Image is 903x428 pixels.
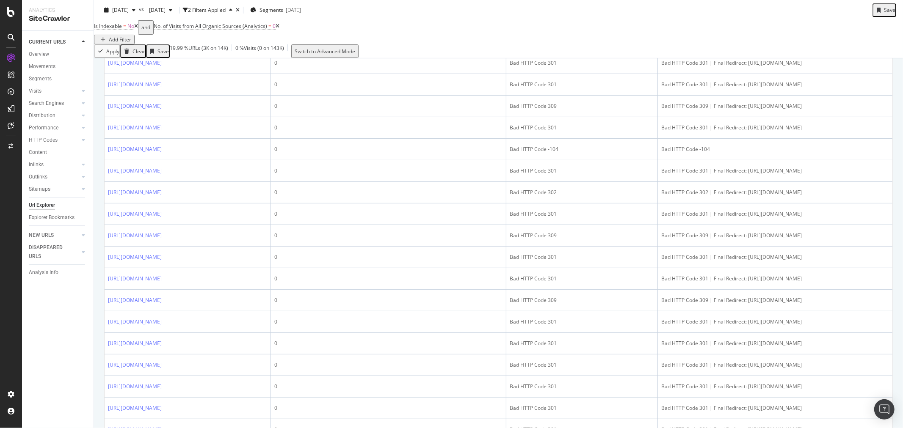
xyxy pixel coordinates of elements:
a: [URL][DOMAIN_NAME] [108,361,162,369]
a: Analysis Info [29,268,88,277]
a: [URL][DOMAIN_NAME] [108,404,162,412]
span: Is Indexable [94,22,122,30]
div: Bad HTTP Code 301 [510,318,654,326]
div: Bad HTTP Code 301 [510,275,654,283]
div: Analytics [29,7,87,14]
div: Content [29,148,47,157]
div: Bad HTTP Code 301 | Final Redirect: [URL][DOMAIN_NAME] [661,167,889,175]
div: Sitemaps [29,185,50,194]
button: Save [146,44,170,58]
a: [URL][DOMAIN_NAME] [108,59,162,67]
div: Search Engines [29,99,64,108]
button: Add Filter [94,35,135,44]
div: Analysis Info [29,268,58,277]
div: [DATE] [286,6,301,14]
a: [URL][DOMAIN_NAME] [108,81,162,88]
div: Overview [29,50,49,59]
div: 0 [274,102,503,110]
a: Inlinks [29,160,79,169]
div: Bad HTTP Code 309 [510,232,654,239]
div: Bad HTTP Code 302 | Final Redirect: [URL][DOMAIN_NAME] [661,189,889,196]
div: Bad HTTP Code -104 [510,145,654,153]
a: Overview [29,50,88,59]
a: [URL][DOMAIN_NAME] [108,340,162,347]
div: Save [157,48,169,55]
div: Url Explorer [29,201,55,210]
a: Movements [29,62,88,71]
div: Bad HTTP Code 301 | Final Redirect: [URL][DOMAIN_NAME] [661,404,889,412]
div: Inlinks [29,160,44,169]
div: SiteCrawler [29,14,87,24]
a: [URL][DOMAIN_NAME] [108,296,162,304]
span: 0 [273,22,276,30]
span: vs [139,5,146,13]
button: Switch to Advanced Mode [291,44,359,58]
div: Explorer Bookmarks [29,213,75,222]
div: Bad HTTP Code 301 [510,340,654,347]
div: Bad HTTP Code 309 [510,296,654,304]
button: 2 Filters Applied [183,3,236,17]
div: 0 [274,59,503,67]
div: CURRENT URLS [29,38,66,47]
a: Distribution [29,111,79,120]
span: No [127,22,134,30]
div: HTTP Codes [29,136,58,145]
div: 0 [274,189,503,196]
div: Clear [133,48,145,55]
div: Bad HTTP Code 301 [510,167,654,175]
a: Content [29,148,88,157]
div: 0 [274,318,503,326]
div: 0 [274,167,503,175]
button: Segments[DATE] [247,3,304,17]
a: Outlinks [29,173,79,181]
a: Sitemaps [29,185,79,194]
div: Bad HTTP Code 301 | Final Redirect: [URL][DOMAIN_NAME] [661,253,889,261]
div: Bad HTTP Code 301 [510,210,654,218]
a: Performance [29,123,79,132]
div: 0 [274,361,503,369]
div: Segments [29,74,52,83]
div: Open Intercom Messenger [874,399,895,420]
div: Bad HTTP Code 309 | Final Redirect: [URL][DOMAIN_NAME] [661,296,889,304]
div: Bad HTTP Code 301 [510,404,654,412]
div: 0 [274,145,503,153]
a: Explorer Bookmarks [29,213,88,222]
span: = [268,22,271,30]
div: Bad HTTP Code 301 | Final Redirect: [URL][DOMAIN_NAME] [661,210,889,218]
div: NEW URLS [29,231,54,240]
div: Bad HTTP Code 301 | Final Redirect: [URL][DOMAIN_NAME] [661,275,889,283]
div: Bad HTTP Code 301 [510,383,654,390]
div: and [141,22,150,33]
div: 0 [274,253,503,261]
div: 0 % Visits ( 0 on 143K ) [235,44,284,58]
a: HTTP Codes [29,136,79,145]
button: Apply [94,44,120,58]
div: 0 [274,210,503,218]
div: Apply [106,48,119,55]
div: Bad HTTP Code 302 [510,189,654,196]
div: Bad HTTP Code 301 [510,81,654,88]
div: Bad HTTP Code 301 | Final Redirect: [URL][DOMAIN_NAME] [661,318,889,326]
div: Bad HTTP Code 301 | Final Redirect: [URL][DOMAIN_NAME] [661,383,889,390]
a: Search Engines [29,99,79,108]
a: [URL][DOMAIN_NAME] [108,145,162,153]
div: 0 [274,383,503,390]
div: 0 [274,404,503,412]
a: [URL][DOMAIN_NAME] [108,210,162,218]
span: = [123,22,126,30]
div: Bad HTTP Code 301 | Final Redirect: [URL][DOMAIN_NAME] [661,124,889,132]
div: 19.99 % URLs ( 3K on 14K ) [170,44,228,58]
span: Segments [260,6,283,14]
div: 0 [274,232,503,239]
div: 0 [274,340,503,347]
a: [URL][DOMAIN_NAME] [108,275,162,283]
div: Save [884,6,895,14]
div: Bad HTTP Code 301 [510,59,654,67]
div: Bad HTTP Code 301 [510,361,654,369]
div: Bad HTTP Code 301 [510,124,654,132]
div: Bad HTTP Code 301 | Final Redirect: [URL][DOMAIN_NAME] [661,340,889,347]
div: Bad HTTP Code 301 | Final Redirect: [URL][DOMAIN_NAME] [661,361,889,369]
div: Bad HTTP Code 309 [510,102,654,110]
a: [URL][DOMAIN_NAME] [108,189,162,196]
div: 0 [274,81,503,88]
